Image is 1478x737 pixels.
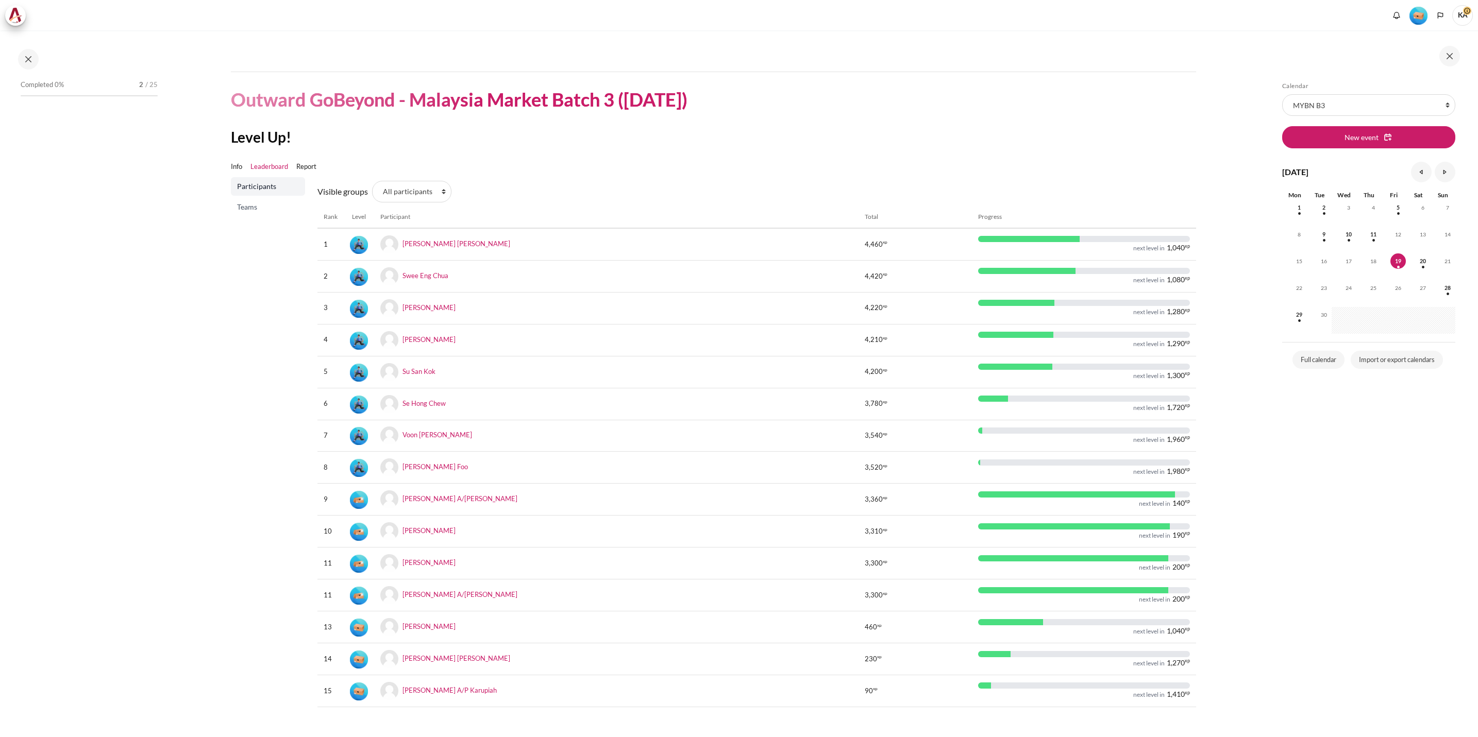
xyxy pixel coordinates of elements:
[865,590,883,601] span: 3,300
[317,547,344,579] td: 11
[883,401,887,403] span: xp
[1390,204,1406,211] a: Friday, 5 September events
[865,399,883,409] span: 3,780
[865,526,883,537] span: 3,310
[1440,227,1455,242] span: 14
[350,618,368,637] div: Level #1
[350,332,368,350] img: Level #3
[402,431,472,439] a: Voon [PERSON_NAME]
[883,465,887,467] span: xp
[1167,627,1185,635] span: 1,040
[1366,200,1381,215] span: 4
[1282,166,1308,178] h4: [DATE]
[1133,659,1165,667] div: next level in
[1390,258,1406,264] a: Today Friday, 19 September
[317,579,344,611] td: 11
[402,462,468,471] a: [PERSON_NAME] Foo
[402,526,456,535] a: [PERSON_NAME]
[350,491,368,509] img: Level #2
[1433,8,1448,23] button: Languages
[350,427,368,445] img: Level #3
[1133,468,1165,476] div: next level in
[145,80,158,90] span: / 25
[1440,280,1455,296] span: 28
[1185,563,1190,567] span: xp
[1167,404,1185,411] span: 1,720
[402,335,456,343] a: [PERSON_NAME]
[350,396,368,414] img: Level #3
[1185,404,1190,407] span: xp
[1291,312,1307,318] a: Monday, 29 September events
[231,177,305,196] a: Participants
[237,202,301,212] span: Teams
[883,496,887,499] span: xp
[317,388,344,420] td: 6
[1167,659,1185,666] span: 1,270
[1381,253,1406,280] td: Today
[883,369,887,371] span: xp
[1438,191,1448,199] span: Sun
[1316,200,1332,215] span: 2
[1440,253,1455,269] span: 21
[250,162,288,172] a: Leaderboard
[317,643,344,675] td: 14
[865,462,883,473] span: 3,520
[859,206,972,228] th: Total
[1414,191,1423,199] span: Sat
[317,611,344,643] td: 13
[1440,200,1455,215] span: 7
[1282,82,1455,90] h5: Calendar
[1351,351,1443,369] a: Import or export calendars
[231,162,242,172] a: Info
[1390,191,1398,199] span: Fri
[1389,8,1404,23] div: Show notification window with no new notifications
[1167,276,1185,283] span: 1,080
[1133,308,1165,316] div: next level in
[402,303,456,312] a: [PERSON_NAME]
[1133,340,1165,348] div: next level in
[1390,280,1406,296] span: 26
[865,303,883,313] span: 4,220
[1366,227,1381,242] span: 11
[1316,231,1332,237] a: Tuesday, 9 September events
[1316,280,1332,296] span: 23
[1291,253,1307,269] span: 15
[317,516,344,547] td: 10
[350,586,368,605] div: Level #2
[883,305,887,307] span: xp
[350,619,368,637] img: Level #1
[1415,280,1431,296] span: 27
[350,268,368,286] img: Level #3
[402,271,448,280] a: Swee Eng Chua
[1390,227,1406,242] span: 12
[1364,191,1374,199] span: Thu
[1185,659,1190,662] span: xp
[350,649,368,669] div: Level #1
[237,181,301,192] span: Participants
[1452,5,1473,26] span: KA
[296,162,316,172] a: Report
[865,431,883,441] span: 3,540
[1133,691,1165,699] div: next level in
[1341,200,1356,215] span: 3
[317,675,344,707] td: 15
[1291,200,1307,215] span: 1
[1133,276,1165,284] div: next level in
[5,5,31,26] a: Architeck Architeck
[317,228,344,260] td: 1
[231,198,305,216] a: Teams
[350,395,368,414] div: Level #3
[350,364,368,382] img: Level #3
[1172,595,1185,603] span: 200
[350,331,368,350] div: Level #3
[402,622,456,630] a: [PERSON_NAME]
[317,452,344,484] td: 8
[317,206,344,228] th: Rank
[1185,372,1190,375] span: xp
[1139,595,1170,604] div: next level in
[350,650,368,669] img: Level #1
[1185,245,1190,248] span: xp
[1139,500,1170,508] div: next level in
[1366,253,1381,269] span: 18
[1282,82,1455,371] section: Blocks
